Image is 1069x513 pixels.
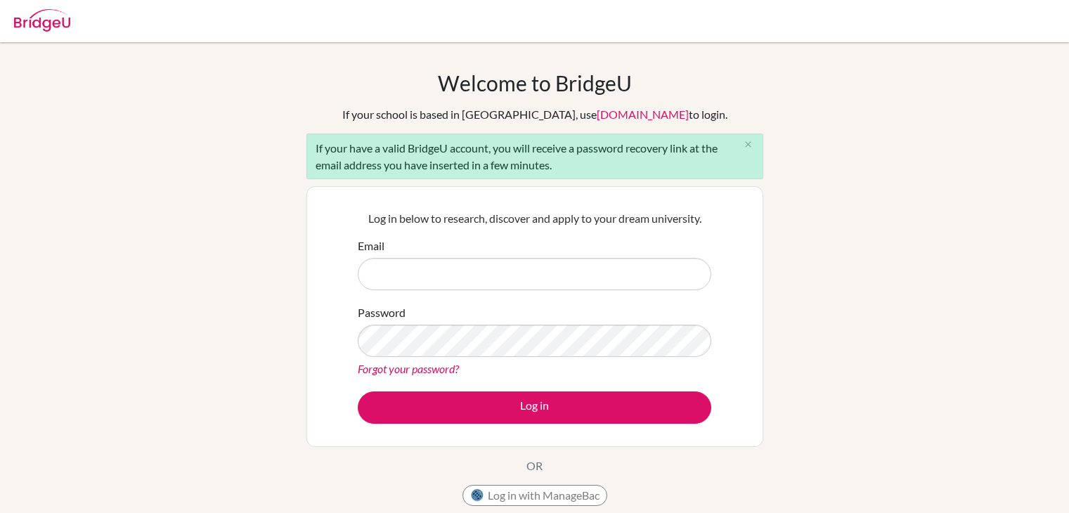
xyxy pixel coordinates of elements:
i: close [743,139,753,150]
button: Close [734,134,763,155]
div: If your school is based in [GEOGRAPHIC_DATA], use to login. [342,106,727,123]
a: Forgot your password? [358,362,459,375]
img: Bridge-U [14,9,70,32]
button: Log in with ManageBac [462,485,607,506]
button: Log in [358,391,711,424]
label: Email [358,238,384,254]
label: Password [358,304,406,321]
div: If your have a valid BridgeU account, you will receive a password recovery link at the email addr... [306,134,763,179]
p: OR [526,457,543,474]
a: [DOMAIN_NAME] [597,108,689,121]
p: Log in below to research, discover and apply to your dream university. [358,210,711,227]
h1: Welcome to BridgeU [438,70,632,96]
